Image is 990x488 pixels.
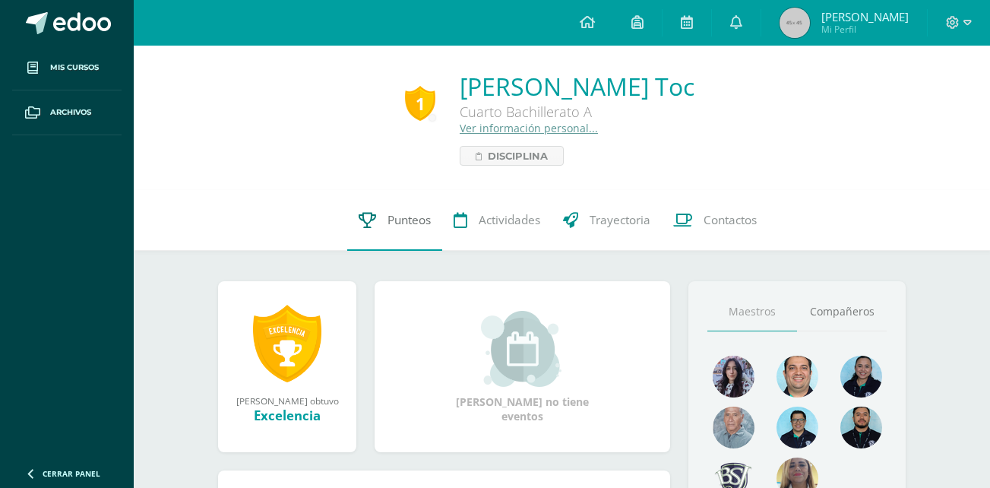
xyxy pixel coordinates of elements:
[50,62,99,74] span: Mis cursos
[460,70,694,103] a: [PERSON_NAME] Toc
[821,23,909,36] span: Mi Perfil
[447,311,599,423] div: [PERSON_NAME] no tiene eventos
[840,356,882,398] img: 4fefb2d4df6ade25d47ae1f03d061a50.png
[481,311,564,387] img: event_small.png
[460,103,694,121] div: Cuarto Bachillerato A
[488,147,548,165] span: Disciplina
[387,212,431,228] span: Punteos
[777,407,818,448] img: d220431ed6a2715784848fdc026b3719.png
[713,407,754,448] img: 55ac31a88a72e045f87d4a648e08ca4b.png
[704,212,757,228] span: Contactos
[707,293,797,331] a: Maestros
[43,468,100,479] span: Cerrar panel
[460,146,564,166] a: Disciplina
[777,356,818,398] img: 677c00e80b79b0324b531866cf3fa47b.png
[780,8,810,38] img: 45x45
[662,190,768,251] a: Contactos
[233,407,341,424] div: Excelencia
[12,46,122,90] a: Mis cursos
[50,106,91,119] span: Archivos
[405,86,435,121] div: 1
[347,190,442,251] a: Punteos
[552,190,662,251] a: Trayectoria
[590,212,650,228] span: Trayectoria
[442,190,552,251] a: Actividades
[479,212,540,228] span: Actividades
[233,395,341,407] div: [PERSON_NAME] obtuvo
[840,407,882,448] img: 2207c9b573316a41e74c87832a091651.png
[12,90,122,135] a: Archivos
[713,356,754,398] img: 31702bfb268df95f55e840c80866a926.png
[821,9,909,24] span: [PERSON_NAME]
[797,293,887,331] a: Compañeros
[460,121,598,135] a: Ver información personal...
